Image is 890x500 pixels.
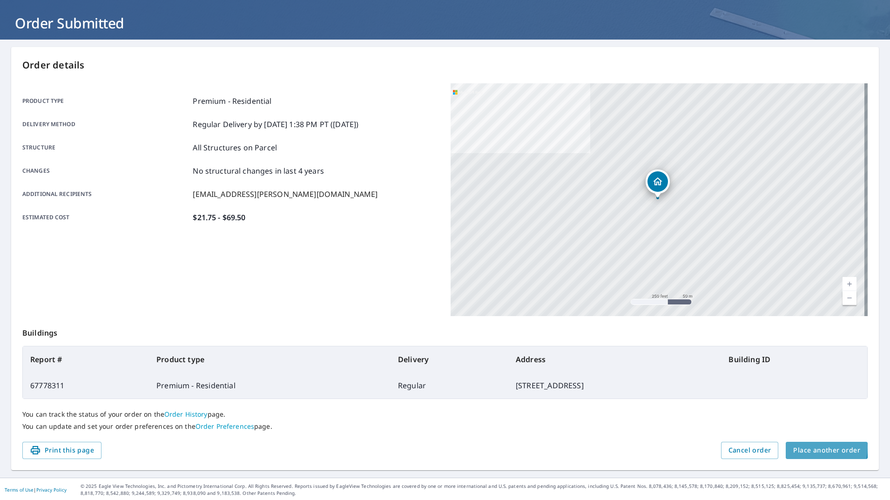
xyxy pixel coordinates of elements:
[721,442,779,459] button: Cancel order
[646,169,670,198] div: Dropped pin, building 1, Residential property, 16815 Axis Dr Canyon, TX 79015
[5,486,34,493] a: Terms of Use
[196,422,254,431] a: Order Preferences
[22,212,189,223] p: Estimated cost
[508,346,721,372] th: Address
[22,442,101,459] button: Print this page
[793,445,860,456] span: Place another order
[149,346,391,372] th: Product type
[728,445,771,456] span: Cancel order
[22,316,868,346] p: Buildings
[508,372,721,399] td: [STREET_ADDRESS]
[149,372,391,399] td: Premium - Residential
[22,422,868,431] p: You can update and set your order preferences on the page.
[164,410,208,419] a: Order History
[391,372,508,399] td: Regular
[786,442,868,459] button: Place another order
[193,212,245,223] p: $21.75 - $69.50
[193,165,324,176] p: No structural changes in last 4 years
[193,142,277,153] p: All Structures on Parcel
[193,119,358,130] p: Regular Delivery by [DATE] 1:38 PM PT ([DATE])
[22,189,189,200] p: Additional recipients
[721,346,867,372] th: Building ID
[81,483,885,497] p: © 2025 Eagle View Technologies, Inc. and Pictometry International Corp. All Rights Reserved. Repo...
[22,410,868,419] p: You can track the status of your order on the page.
[391,346,508,372] th: Delivery
[30,445,94,456] span: Print this page
[22,119,189,130] p: Delivery method
[11,14,879,33] h1: Order Submitted
[22,165,189,176] p: Changes
[22,58,868,72] p: Order details
[23,346,149,372] th: Report #
[193,189,378,200] p: [EMAIL_ADDRESS][PERSON_NAME][DOMAIN_NAME]
[22,142,189,153] p: Structure
[843,291,856,305] a: Current Level 17, Zoom Out
[843,277,856,291] a: Current Level 17, Zoom In
[22,95,189,107] p: Product type
[5,487,67,493] p: |
[193,95,271,107] p: Premium - Residential
[23,372,149,399] td: 67778311
[36,486,67,493] a: Privacy Policy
